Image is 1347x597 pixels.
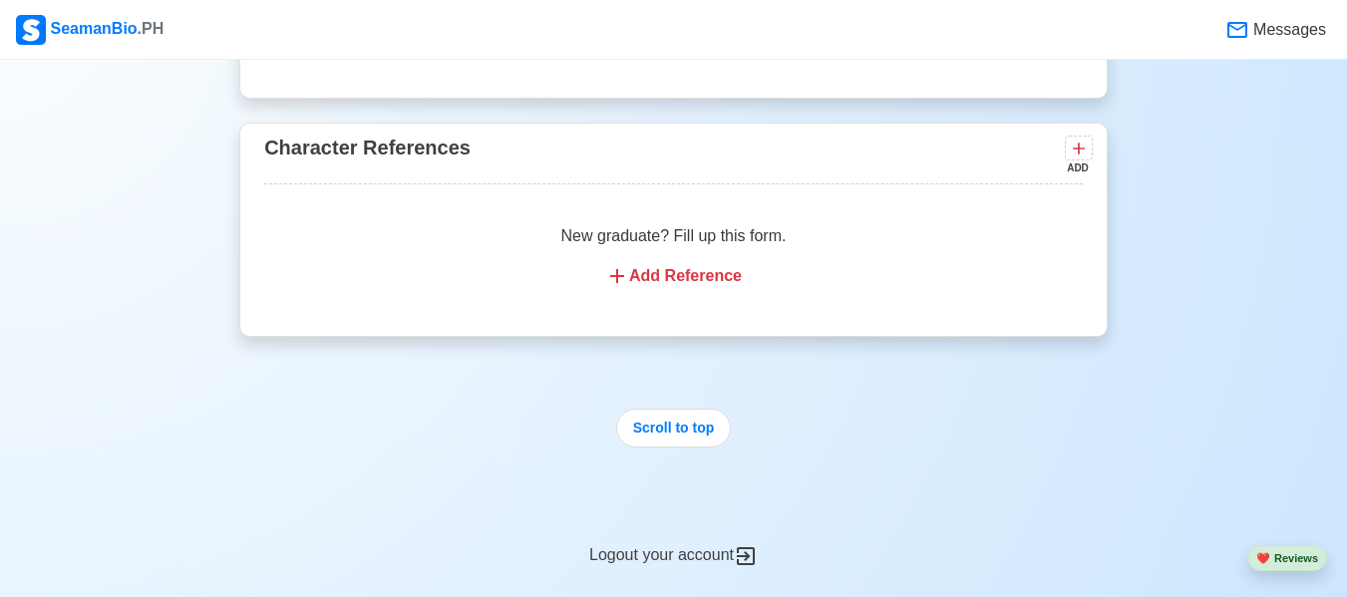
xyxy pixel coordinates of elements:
div: ADD [1065,160,1089,175]
div: Add Reference [288,264,1059,288]
img: Logo [16,15,46,45]
p: New graduate? Fill up this form. [288,224,1059,248]
button: Scroll to top [616,409,732,448]
button: heartReviews [1247,545,1327,572]
span: Messages [1249,18,1326,42]
div: SeamanBio [16,15,164,45]
span: Character References [264,137,471,158]
div: Logout your account [239,519,1108,568]
span: .PH [138,20,165,37]
span: heart [1256,552,1270,564]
